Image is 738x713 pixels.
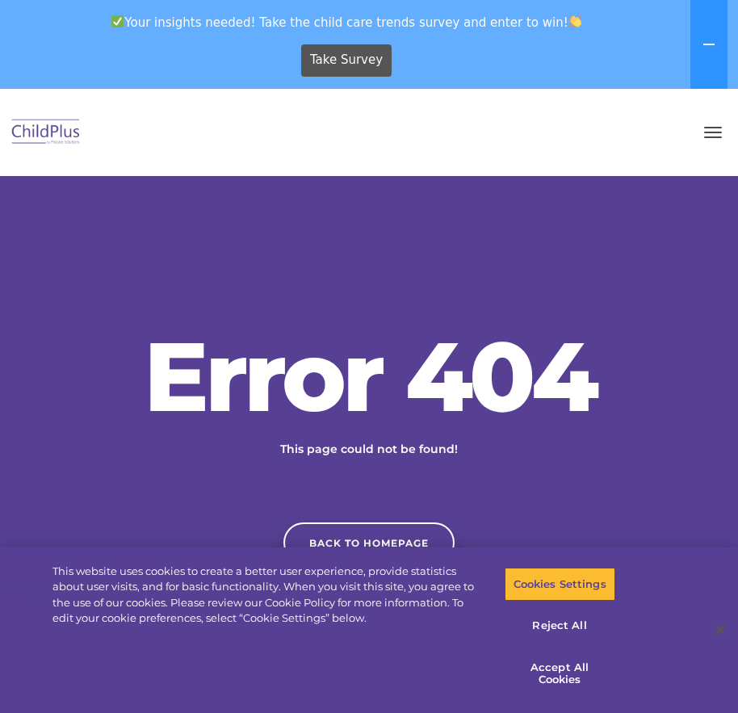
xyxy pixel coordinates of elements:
h2: Error 404 [127,328,611,425]
a: Back to homepage [283,522,455,563]
span: Your insights needed! Take the child care trends survey and enter to win! [6,6,687,38]
a: Take Survey [301,44,392,77]
button: Close [702,612,738,648]
button: Reject All [505,609,615,643]
img: ✅ [111,15,124,27]
span: Take Survey [310,46,383,74]
div: This website uses cookies to create a better user experience, provide statistics about user visit... [52,564,482,627]
button: Accept All Cookies [505,651,615,697]
button: Cookies Settings [505,568,615,602]
p: This page could not be found! [199,441,539,458]
img: 👏 [569,15,581,27]
img: ChildPlus by Procare Solutions [8,114,84,152]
